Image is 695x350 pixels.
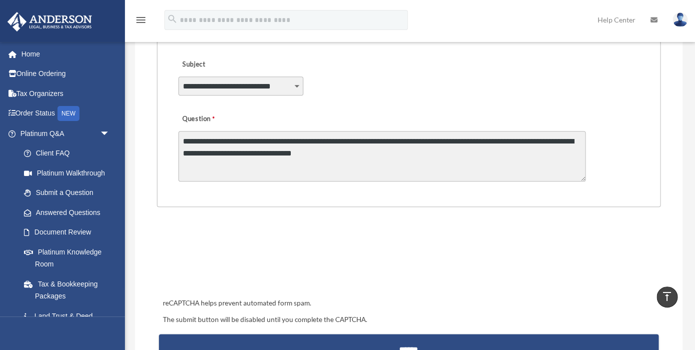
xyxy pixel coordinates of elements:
i: menu [135,14,147,26]
i: vertical_align_top [661,290,673,302]
a: Tax Organizers [7,83,125,103]
a: Tax & Bookkeeping Packages [14,274,125,306]
a: Platinum Walkthrough [14,163,125,183]
div: The submit button will be disabled until you complete the CAPTCHA. [159,314,659,326]
a: vertical_align_top [657,286,678,307]
a: Order StatusNEW [7,103,125,124]
a: menu [135,17,147,26]
a: Answered Questions [14,202,125,222]
div: NEW [57,106,79,121]
iframe: reCAPTCHA [160,238,312,277]
a: Platinum Knowledge Room [14,242,125,274]
a: Land Trust & Deed Forum [14,306,125,338]
i: search [167,13,178,24]
a: Submit a Question [14,183,120,203]
a: Client FAQ [14,143,125,163]
img: Anderson Advisors Platinum Portal [4,12,95,31]
a: Platinum Q&Aarrow_drop_down [7,123,125,143]
a: Home [7,44,125,64]
img: User Pic [673,12,688,27]
label: Question [178,112,256,126]
a: Document Review [14,222,125,242]
span: arrow_drop_down [100,123,120,144]
label: Subject [178,58,273,72]
a: Online Ordering [7,64,125,84]
div: reCAPTCHA helps prevent automated form spam. [159,297,659,309]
